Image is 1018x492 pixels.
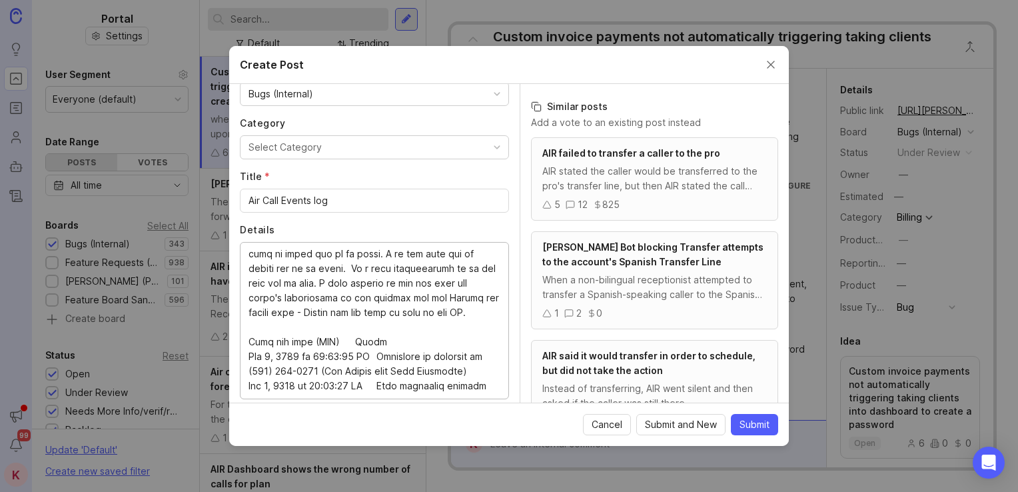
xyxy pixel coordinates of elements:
span: Cancel [592,418,622,431]
h2: Create Post [240,57,304,73]
label: Details [240,223,509,237]
div: Open Intercom Messenger [973,447,1005,479]
button: Submit and New [636,414,726,435]
button: Submit [731,414,778,435]
span: AIR failed to transfer a caller to the pro [542,147,720,159]
div: Instead of transferring, AIR went silent and then asked if the caller was still there. [542,381,767,411]
div: 5 [554,197,560,212]
span: Submit and New [645,418,717,431]
div: 12 [578,197,588,212]
textarea: Lor Ips dol Sitametc ad Elit Seddoeius tempori ut. Lab etdolo magna al enima mi Veniam Quisno, ex... [249,247,500,393]
span: [PERSON_NAME] Bot blocking Transfer attempts to the account's Spanish Transfer Line [542,241,763,267]
span: AIR said it would transfer in order to schedule, but did not take the action [542,350,756,376]
div: 825 [602,197,620,212]
div: 2 [576,306,582,321]
a: AIR failed to transfer a caller to the proAIR stated the caller would be transferred to the pro's... [531,137,778,221]
input: What's happening? [249,193,500,208]
button: Close create post modal [763,57,778,72]
span: Submit [740,418,769,431]
label: Category [240,117,509,130]
div: Select Category [249,140,322,155]
div: Bugs (Internal) [249,87,313,101]
div: 1 [554,306,559,321]
a: AIR said it would transfer in order to schedule, but did not take the actionInstead of transferri... [531,340,778,438]
span: Title (required) [240,171,270,182]
h3: Similar posts [531,100,778,113]
div: 0 [596,306,602,321]
a: [PERSON_NAME] Bot blocking Transfer attempts to the account's Spanish Transfer LineWhen a non-bil... [531,231,778,329]
div: AIR stated the caller would be transferred to the pro's transfer line, but then AIR stated the ca... [542,164,767,193]
button: Cancel [583,414,631,435]
div: When a non-bilingual receptionist attempted to transfer a Spanish-speaking caller to the Spanish ... [542,273,767,302]
p: Add a vote to an existing post instead [531,116,778,129]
